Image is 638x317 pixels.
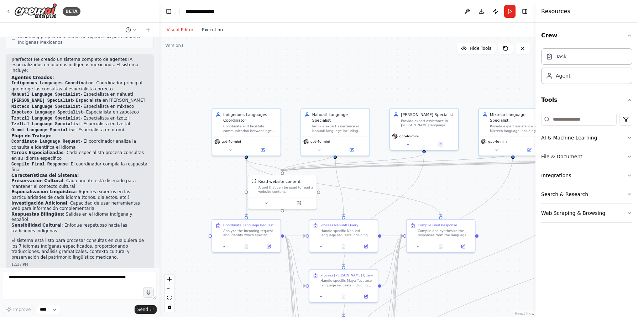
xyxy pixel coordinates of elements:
[164,6,174,16] button: Hide left sidebar
[142,26,154,34] button: Start a new chat
[11,262,148,267] div: 12:37 PM
[143,287,154,298] button: Click to speak your automation idea
[11,212,148,223] li: : Salidas en el idioma indígena y español
[11,57,148,74] p: ¡Perfecto! He creado un sistema completo de agentes IA especializados en idiomas indígenas mexica...
[457,43,496,54] button: Hide Tools
[221,139,241,144] span: gpt-4o-mini
[399,134,419,138] span: gpt-4o-mini
[320,223,359,227] div: Process Nahuatl Query
[520,6,530,16] button: Hide right sidebar
[333,153,346,216] g: Edge from 48e78425-45f2-4841-9970-73d0ff14f4d3 to 08b4b20d-5299-4544-a38c-074e2b7a831e
[356,293,376,300] button: Open in side panel
[341,153,427,266] g: Edge from 684a0d22-75b7-4aca-a4e9-ada6cf7d2786 to e758ee27-27a0-47ee-bd63-65f31a9474ab
[11,121,148,127] li: - Especialista en tzeltal
[185,8,222,15] nav: breadcrumb
[165,293,174,302] button: fit view
[11,139,80,144] code: Coordinate Language Request
[541,128,632,147] button: AI & Machine Learning
[165,275,174,312] div: React Flow controls
[429,243,453,250] button: No output available
[320,279,374,287] div: Handle specific Maya Yucateco language requests including translation, grammatical explanations, ...
[223,112,277,123] div: Indigenous Languages Coordinator
[11,201,67,206] strong: Investigación Adicional
[312,112,366,123] div: Nahuatl Language Specialist
[11,238,148,260] p: El sistema está listo para procesar consultas en cualquiera de los 7 idiomas indígenas especifica...
[135,305,157,314] button: Send
[11,128,75,133] code: Otomi Language Specialist
[332,293,355,300] button: No output available
[162,26,198,34] button: Visual Editor
[11,162,148,173] li: - El coordinador compila la respuesta final
[11,133,52,138] strong: Flujo de Trabajo:
[356,243,376,250] button: Open in side panel
[258,179,300,184] div: Read website content
[165,275,174,284] button: zoom in
[470,46,491,51] span: Hide Tools
[490,112,544,123] div: Mixteco Language Specialist
[258,185,313,194] div: A tool that can be used to read a website content.
[11,92,148,98] li: - Especialista en náhuatl
[556,53,566,60] div: Task
[211,108,281,156] div: Indigenous Languages CoordinatorCoordinate and facilitate communication between agents specialize...
[312,124,366,133] div: Provide expert assistance in Nahuatl language including translation, cultural context, grammar ex...
[11,92,80,97] code: Nahuatl Language Specialist
[11,116,80,121] code: Tzotzil Language Specialist
[11,116,148,122] li: - Especialista en tzotzil
[11,178,63,183] strong: Preservación Cultural
[122,26,140,34] button: Switch to previous chat
[11,110,83,115] code: Zapoteco Language Specialist
[11,127,148,133] li: - Especialista en otomí
[541,204,632,222] button: Web Scraping & Browsing
[13,307,31,312] span: Improve
[283,200,314,207] button: Open in side panel
[309,219,378,253] div: Process Nahuatl QueryHandle specific Nahuatl language requests including translation, grammatical...
[310,139,330,144] span: gpt-4o-mini
[11,223,62,228] strong: Sensibilidad Cultural
[488,139,507,144] span: gpt-4o-mini
[11,104,148,110] li: - Especialista en mixteco
[309,269,378,302] div: Process [PERSON_NAME] QueryHandle specific Maya Yucateco language requests including translation,...
[541,110,632,228] div: Tools
[14,3,57,19] img: Logo
[11,150,64,155] strong: Tareas Especializadas
[541,46,632,90] div: Crew
[11,150,148,161] li: - Cada especialista procesa consultas en su idioma específico
[11,75,54,80] strong: Agentes Creados:
[478,108,548,156] div: Mixteco Language SpecialistProvide expert assistance in Mixteco language including translation, c...
[425,141,456,148] button: Open in side panel
[247,147,278,153] button: Open in side panel
[11,81,93,86] code: Indigenous Languages Coordinator
[11,104,80,109] code: Mixteco Language Specialist
[490,124,544,133] div: Provide expert assistance in Mixteco language including translation, cultural context, grammar ex...
[279,153,338,171] g: Edge from 48e78425-45f2-4841-9970-73d0ff14f4d3 to fc08f21d-cd01-484d-ac38-c14d888ac7a3
[63,7,80,16] div: BETA
[11,173,79,178] strong: Características del Sistema:
[320,228,374,237] div: Handle specific Nahuatl language requests including translation, grammatical explanations, cultur...
[11,201,148,212] li: : Capacidad de usar herramientas web para información complementaria
[11,178,148,189] li: : Cada agente está diseñado para mantener el contexto cultural
[401,118,455,127] div: Provide expert assistance in [PERSON_NAME] language including translation, cultural context, gram...
[259,243,278,250] button: Open in side panel
[165,284,174,293] button: zoom out
[454,243,473,250] button: Open in side panel
[336,147,367,153] button: Open in side panel
[11,80,148,92] li: - Coordinador principal que dirige las consultas al especialista correcto
[381,233,403,289] g: Edge from e758ee27-27a0-47ee-bd63-65f31a9474ab to b6a1ff2e-2dd8-4b9b-b7ec-983265d951c9
[11,122,80,127] code: Tzeltal Language Specialist
[244,159,285,172] g: Edge from dc4c9dae-b3a4-4580-9941-08cc926c43bb to fc08f21d-cd01-484d-ac38-c14d888ac7a3
[541,147,632,166] button: File & Document
[244,159,249,216] g: Edge from dc4c9dae-b3a4-4580-9941-08cc926c43bb to 7c899290-1a91-4dc8-b4b0-1e1de1098261
[137,307,148,312] span: Send
[541,166,632,185] button: Integrations
[300,108,370,156] div: Nahuatl Language SpecialistProvide expert assistance in Nahuatl language including translation, c...
[541,185,632,204] button: Search & Research
[235,243,258,250] button: No output available
[3,305,34,314] button: Improve
[11,223,148,234] li: : Enfoque respetuoso hacia las tradiciones indígenas
[418,223,457,227] div: Compile Final Response
[320,273,373,277] div: Process [PERSON_NAME] Query
[11,139,148,150] li: - El coordinador analiza la consulta e identifica el idioma
[381,233,403,239] g: Edge from 08b4b20d-5299-4544-a38c-074e2b7a831e to b6a1ff2e-2dd8-4b9b-b7ec-983265d951c9
[211,219,281,253] div: Coordinate Language RequestAnalyze the incoming request and identify which specific indigenous la...
[165,43,184,48] div: Version 1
